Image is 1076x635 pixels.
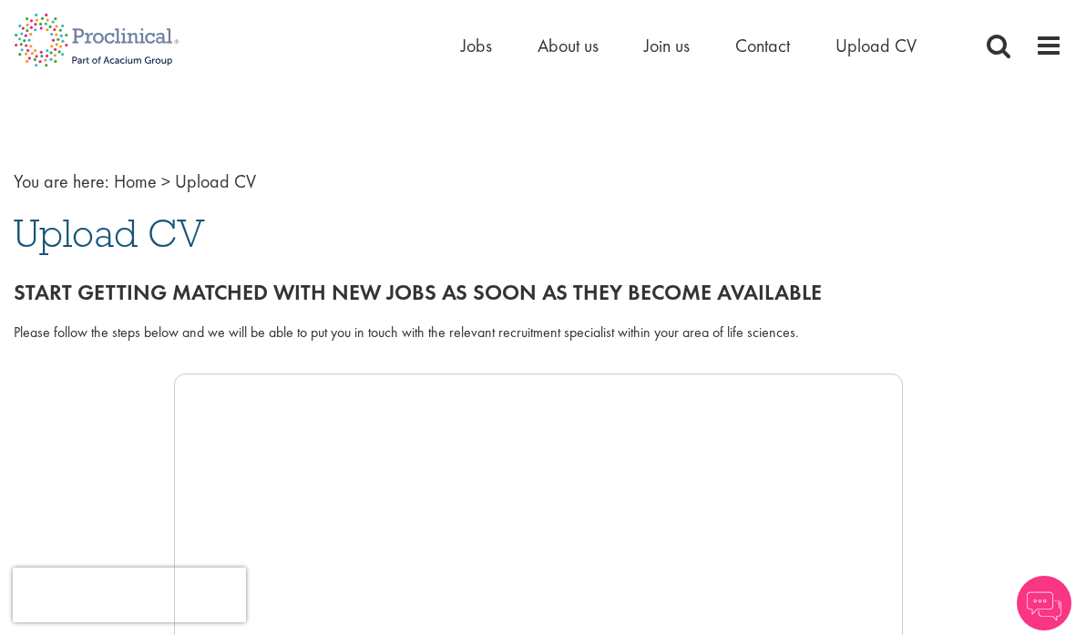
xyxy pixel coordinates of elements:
[114,169,157,193] a: breadcrumb link
[14,281,1062,304] h2: Start getting matched with new jobs as soon as they become available
[13,568,246,622] iframe: reCAPTCHA
[161,169,170,193] span: >
[1017,576,1071,630] img: Chatbot
[644,34,690,57] a: Join us
[461,34,492,57] a: Jobs
[735,34,790,57] a: Contact
[14,209,205,258] span: Upload CV
[175,169,256,193] span: Upload CV
[538,34,599,57] a: About us
[835,34,917,57] a: Upload CV
[14,169,109,193] span: You are here:
[14,323,1062,343] div: Please follow the steps below and we will be able to put you in touch with the relevant recruitme...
